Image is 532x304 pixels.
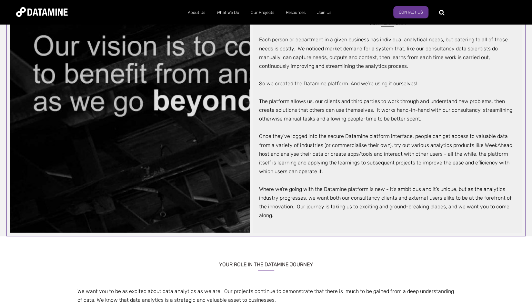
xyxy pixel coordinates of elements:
[393,6,428,18] a: Contact Us
[245,4,280,21] a: Our Projects
[259,186,511,219] span: Where we’re going with the Datamine platform is new - it’s ambitious and it’s unique, but as the ...
[182,4,211,21] a: About Us
[259,98,512,122] span: The platform allows us, our clients and third parties to work through and understand new problems...
[259,37,507,69] span: Each person or department in a given business has individual analytical needs, but catering to al...
[259,133,513,174] span: Once they’ve logged into the secure Datamine platform interface, people can get access to valuabl...
[211,4,245,21] a: What We Do
[259,80,417,87] span: So we created the Datamine platform. And we’re using it ourselves!
[77,253,455,271] h3: YOUR ROLE IN THE DATAMINE JOURNEY
[280,4,311,21] a: Resources
[311,4,337,21] a: Join Us
[16,7,68,17] img: Datamine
